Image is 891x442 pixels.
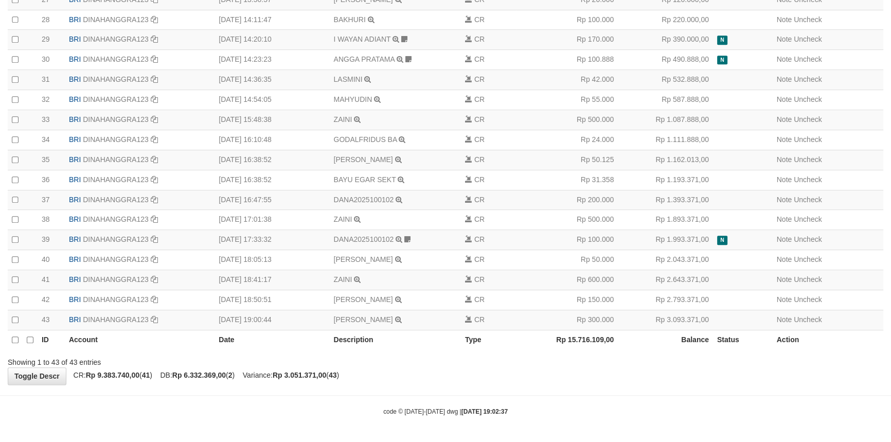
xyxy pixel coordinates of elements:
[516,130,618,150] td: Rp 24.000
[618,130,713,150] td: Rp 1.111.888,00
[516,230,618,250] td: Rp 100.000
[334,235,394,243] a: DANA2025100102
[474,155,485,164] span: CR
[516,150,618,170] td: Rp 50.125
[717,36,727,44] span: Has Note
[516,170,618,190] td: Rp 31.358
[42,35,50,43] span: 29
[215,250,329,270] td: [DATE] 18:05:13
[794,315,822,324] a: Uncheck
[794,75,822,83] a: Uncheck
[69,115,81,123] span: BRI
[516,30,618,50] td: Rp 170.000
[334,175,396,184] a: BAYU EGAR SEKT
[151,295,158,304] a: Copy DINAHANGGRA123 to clipboard
[215,150,329,170] td: [DATE] 16:38:52
[83,295,149,304] a: DINAHANGGRA123
[618,270,713,290] td: Rp 2.643.371,00
[83,235,149,243] a: DINAHANGGRA123
[83,315,149,324] a: DINAHANGGRA123
[151,55,158,63] a: Copy DINAHANGGRA123 to clipboard
[83,175,149,184] a: DINAHANGGRA123
[8,353,364,367] div: Showing 1 to 43 of 43 entries
[69,155,81,164] span: BRI
[777,215,792,223] a: Note
[516,50,618,70] td: Rp 100.888
[516,190,618,210] td: Rp 200.000
[777,315,792,324] a: Note
[215,270,329,290] td: [DATE] 18:41:17
[474,315,485,324] span: CR
[713,330,773,349] th: Status
[461,330,516,349] th: Type
[69,35,81,43] span: BRI
[68,371,340,379] span: CR: ( ) DB: ( ) Variance: ( )
[474,55,485,63] span: CR
[69,315,81,324] span: BRI
[794,235,822,243] a: Uncheck
[151,255,158,263] a: Copy DINAHANGGRA123 to clipboard
[777,155,792,164] a: Note
[151,235,158,243] a: Copy DINAHANGGRA123 to clipboard
[69,235,81,243] span: BRI
[474,295,485,304] span: CR
[474,15,485,24] span: CR
[86,371,139,379] strong: Rp 9.383.740,00
[69,175,81,184] span: BRI
[794,275,822,284] a: Uncheck
[42,175,50,184] span: 36
[151,215,158,223] a: Copy DINAHANGGRA123 to clipboard
[618,70,713,90] td: Rp 532.888,00
[474,215,485,223] span: CR
[42,115,50,123] span: 33
[42,275,50,284] span: 41
[42,295,50,304] span: 42
[215,10,329,30] td: [DATE] 14:11:47
[215,70,329,90] td: [DATE] 14:36:35
[142,371,150,379] strong: 41
[777,235,792,243] a: Note
[38,330,65,349] th: ID
[215,170,329,190] td: [DATE] 16:38:52
[618,110,713,130] td: Rp 1.087.888,00
[215,290,329,310] td: [DATE] 18:50:51
[794,55,822,63] a: Uncheck
[42,196,50,204] span: 37
[215,50,329,70] td: [DATE] 14:23:23
[773,330,883,349] th: Action
[273,371,326,379] strong: Rp 3.051.371,00
[215,110,329,130] td: [DATE] 15:48:38
[42,55,50,63] span: 30
[474,75,485,83] span: CR
[516,10,618,30] td: Rp 100.000
[42,95,50,103] span: 32
[777,115,792,123] a: Note
[516,210,618,230] td: Rp 500.000
[151,35,158,43] a: Copy DINAHANGGRA123 to clipboard
[777,15,792,24] a: Note
[334,75,363,83] a: LASMINI
[215,210,329,230] td: [DATE] 17:01:38
[334,35,391,43] a: I WAYAN ADIANT
[69,135,81,144] span: BRI
[383,408,508,415] small: code © [DATE]-[DATE] dwg |
[151,115,158,123] a: Copy DINAHANGGRA123 to clipboard
[474,196,485,204] span: CR
[215,310,329,330] td: [DATE] 19:00:44
[151,95,158,103] a: Copy DINAHANGGRA123 to clipboard
[618,50,713,70] td: Rp 490.888,00
[474,175,485,184] span: CR
[794,215,822,223] a: Uncheck
[794,255,822,263] a: Uncheck
[215,90,329,110] td: [DATE] 14:54:05
[777,75,792,83] a: Note
[516,250,618,270] td: Rp 50.000
[42,135,50,144] span: 34
[83,75,149,83] a: DINAHANGGRA123
[334,15,366,24] a: BAKHURI
[172,371,226,379] strong: Rp 6.332.369,00
[69,295,81,304] span: BRI
[334,155,393,164] a: [PERSON_NAME]
[794,15,822,24] a: Uncheck
[151,155,158,164] a: Copy DINAHANGGRA123 to clipboard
